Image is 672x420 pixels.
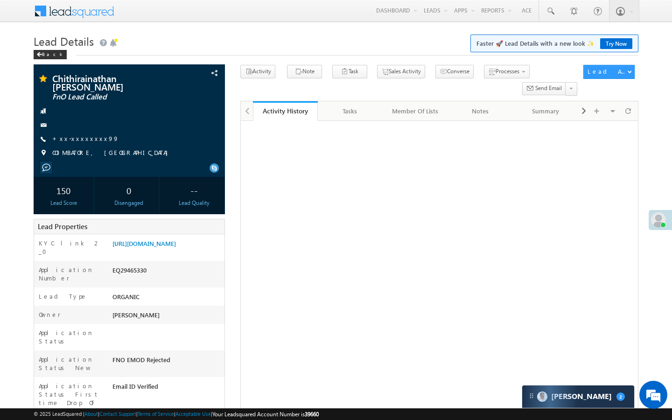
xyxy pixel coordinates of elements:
div: Disengaged [101,199,157,207]
div: Email ID Verified [110,382,224,395]
label: KYC link 2_0 [39,239,103,256]
a: Back [34,49,71,57]
button: Processes [484,65,530,78]
span: FnO Lead Called [52,92,170,102]
label: Application Status New [39,355,103,372]
div: 0 [101,182,157,199]
a: Activity History [253,101,318,121]
span: Send Email [535,84,562,92]
button: Converse [435,65,474,78]
label: Owner [39,310,61,319]
span: Faster 🚀 Lead Details with a new look ✨ [476,39,632,48]
button: Send Email [522,82,566,96]
div: ORGANIC [110,292,224,305]
a: About [84,411,98,417]
label: Application Status [39,329,103,345]
span: Lead Details [34,34,94,49]
label: Application Status First time Drop Off [39,382,103,415]
a: Notes [448,101,513,121]
div: -- [167,182,222,199]
a: Try Now [600,38,632,49]
span: Chithirainathan [PERSON_NAME] [52,74,170,91]
div: Activity History [260,106,311,115]
div: Lead Actions [588,67,627,76]
div: Lead Quality [167,199,222,207]
div: carter-dragCarter[PERSON_NAME]2 [522,385,635,408]
div: Notes [455,105,505,117]
label: Application Number [39,266,103,282]
span: [PERSON_NAME] [112,311,160,319]
a: Acceptable Use [175,411,211,417]
button: Task [332,65,367,78]
span: 2 [616,392,625,401]
div: Lead Score [36,199,91,207]
a: Summary [513,101,579,121]
span: © 2025 LeadSquared | | | | | [34,410,319,419]
div: FNO EMOD Rejected [110,355,224,368]
div: 150 [36,182,91,199]
span: 39660 [305,411,319,418]
label: Lead Type [39,292,87,301]
span: Lead Properties [38,222,87,231]
button: Lead Actions [583,65,635,79]
span: Processes [496,68,519,75]
span: Your Leadsquared Account Number is [212,411,319,418]
div: EQ29465330 [110,266,224,279]
a: +xx-xxxxxxxx99 [52,134,119,142]
a: Member Of Lists [383,101,448,121]
a: [URL][DOMAIN_NAME] [112,239,176,247]
div: Tasks [325,105,375,117]
a: Terms of Service [138,411,174,417]
button: Note [287,65,322,78]
span: COIMBATORE, [GEOGRAPHIC_DATA] [52,148,173,158]
div: Back [34,50,67,59]
div: Member Of Lists [391,105,440,117]
div: Summary [521,105,570,117]
img: carter-drag [528,392,535,399]
a: Tasks [318,101,383,121]
button: Sales Activity [377,65,425,78]
a: Contact Support [99,411,136,417]
button: Activity [240,65,275,78]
